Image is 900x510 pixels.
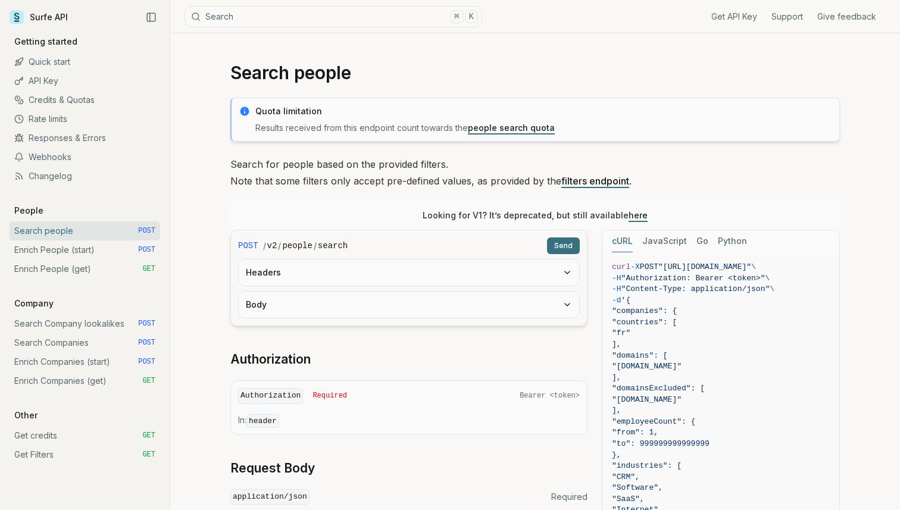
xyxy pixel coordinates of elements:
[230,489,310,505] code: application/json
[138,338,155,348] span: POST
[142,8,160,26] button: Collapse Sidebar
[612,406,621,415] span: ],
[230,460,315,477] a: Request Body
[612,284,621,293] span: -H
[10,36,82,48] p: Getting started
[612,306,677,315] span: "companies": {
[612,495,645,503] span: "SaaS",
[612,318,677,327] span: "countries": [
[238,414,580,427] p: In:
[640,262,658,271] span: POST
[10,52,160,71] a: Quick start
[10,371,160,390] a: Enrich Companies (get) GET
[314,240,317,252] span: /
[10,90,160,109] a: Credits & Quotas
[282,240,312,252] code: people
[423,209,648,221] p: Looking for V1? It’s deprecated, but still available
[238,388,303,404] code: Authorization
[10,221,160,240] a: Search people POST
[612,328,630,337] span: "fr"
[263,240,266,252] span: /
[711,11,757,23] a: Get API Key
[142,264,155,274] span: GET
[612,274,621,283] span: -H
[696,230,708,252] button: Go
[278,240,281,252] span: /
[255,105,832,117] p: Quota limitation
[10,333,160,352] a: Search Companies POST
[10,259,160,279] a: Enrich People (get) GET
[246,414,279,428] code: header
[612,230,633,252] button: cURL
[561,175,629,187] a: filters endpoint
[10,129,160,148] a: Responses & Errors
[547,237,580,254] button: Send
[142,431,155,440] span: GET
[612,439,710,448] span: "to": 999999999999999
[612,384,705,393] span: "domainsExcluded": [
[255,122,832,134] p: Results received from this endpoint count towards the
[142,376,155,386] span: GET
[612,351,668,360] span: "domains": [
[10,426,160,445] a: Get credits GET
[10,148,160,167] a: Webhooks
[465,10,478,23] kbd: K
[520,391,580,401] span: Bearer <token>
[642,230,687,252] button: JavaScript
[612,461,682,470] span: "industries": [
[612,473,640,481] span: "CRM",
[612,373,621,382] span: ],
[621,296,631,305] span: '{
[138,245,155,255] span: POST
[138,226,155,236] span: POST
[658,262,751,271] span: "[URL][DOMAIN_NAME]"
[10,205,48,217] p: People
[10,8,68,26] a: Surfe API
[612,340,621,349] span: ],
[612,428,658,437] span: "from": 1,
[718,230,747,252] button: Python
[621,284,770,293] span: "Content-Type: application/json"
[230,156,840,189] p: Search for people based on the provided filters. Note that some filters only accept pre-defined v...
[612,450,621,459] span: },
[612,362,682,371] span: "[DOMAIN_NAME]"
[612,262,630,271] span: curl
[230,351,311,368] a: Authorization
[142,450,155,459] span: GET
[10,314,160,333] a: Search Company lookalikes POST
[239,259,579,286] button: Headers
[612,417,695,426] span: "employeeCount": {
[751,262,756,271] span: \
[630,262,640,271] span: -X
[450,10,463,23] kbd: ⌘
[771,11,803,23] a: Support
[770,284,774,293] span: \
[10,298,58,309] p: Company
[629,210,648,220] a: here
[185,6,482,27] button: Search⌘K
[318,240,348,252] code: search
[817,11,876,23] a: Give feedback
[312,391,347,401] span: Required
[621,274,765,283] span: "Authorization: Bearer <token>"
[10,240,160,259] a: Enrich People (start) POST
[468,123,555,133] a: people search quota
[267,240,277,252] code: v2
[612,483,663,492] span: "Software",
[10,409,42,421] p: Other
[239,292,579,318] button: Body
[10,167,160,186] a: Changelog
[138,319,155,328] span: POST
[612,296,621,305] span: -d
[230,62,840,83] h1: Search people
[765,274,770,283] span: \
[10,445,160,464] a: Get Filters GET
[10,352,160,371] a: Enrich Companies (start) POST
[10,109,160,129] a: Rate limits
[612,395,682,404] span: "[DOMAIN_NAME]"
[10,71,160,90] a: API Key
[238,240,258,252] span: POST
[551,491,587,503] span: Required
[138,357,155,367] span: POST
